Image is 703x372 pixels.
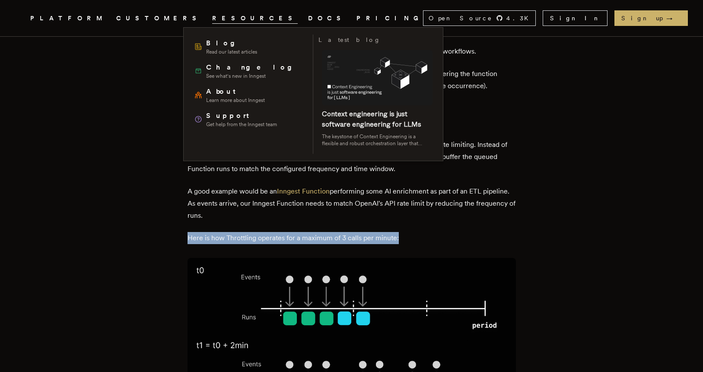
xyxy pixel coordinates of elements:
span: Changelog [206,62,298,73]
a: Sign In [543,10,608,26]
span: Read our latest articles [206,48,257,55]
a: Sign up [614,10,688,26]
button: RESOURCES [212,13,298,24]
span: → [666,14,681,22]
p: Here is how Throttling operates for a maximum of 3 calls per minute: [188,232,516,244]
a: Context engineering is just software engineering for LLMs [322,110,421,128]
span: Learn more about Inngest [206,97,265,104]
a: SupportGet help from the Inngest team [191,107,308,131]
span: About [206,86,265,97]
a: ChangelogSee what's new in Inngest [191,59,308,83]
button: PLATFORM [30,13,106,24]
span: Get help from the Inngest team [206,121,277,128]
a: AboutLearn more about Inngest [191,83,308,107]
p: A good example would be an performing some AI enrichment as part of an ETL pipeline. As events ar... [188,185,516,222]
a: DOCS [308,13,346,24]
span: Support [206,111,277,121]
a: CUSTOMERS [116,13,202,24]
h3: Latest blog [318,35,381,45]
span: See what's new in Inngest [206,73,298,79]
span: Blog [206,38,257,48]
a: Inngest Function [277,187,330,195]
span: 4.3 K [506,14,534,22]
span: Open Source [429,14,493,22]
a: BlogRead our latest articles [191,35,308,59]
a: PRICING [356,13,423,24]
